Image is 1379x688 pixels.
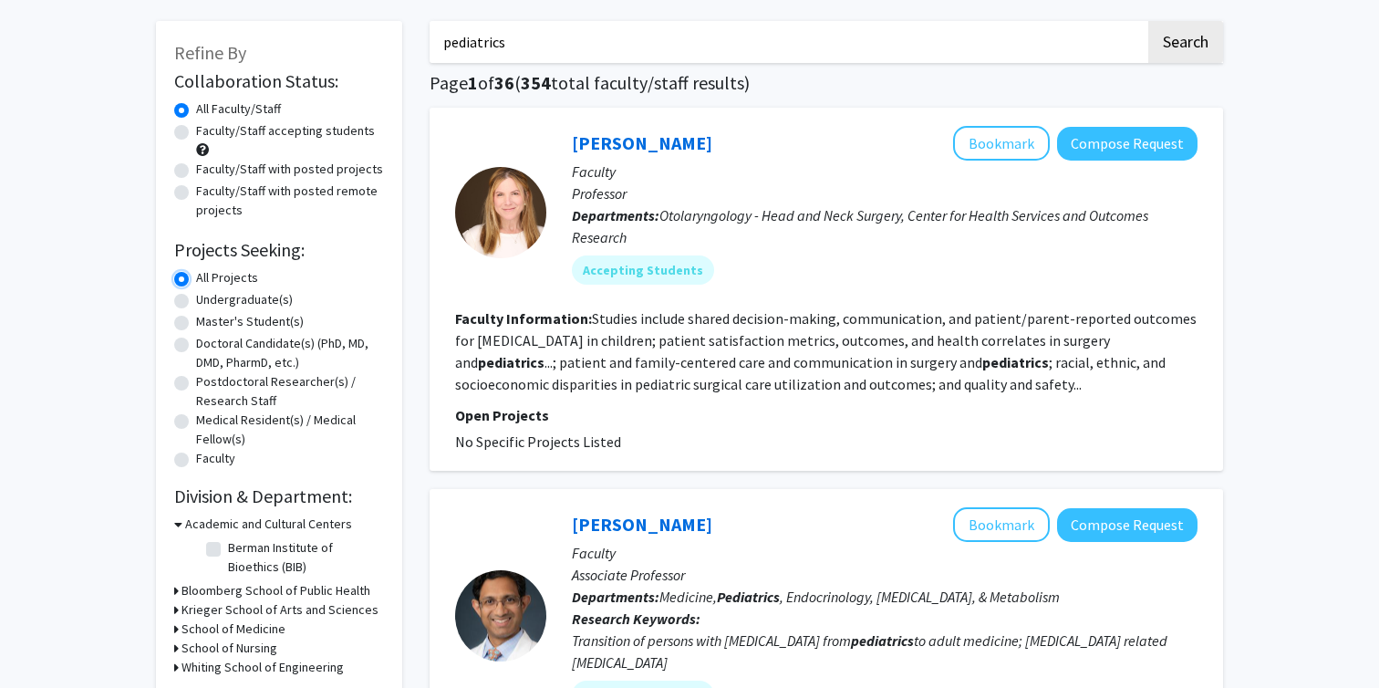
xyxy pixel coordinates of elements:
h3: Academic and Cultural Centers [185,515,352,534]
b: Research Keywords: [572,610,700,628]
button: Compose Request to Aniket Sidhaye [1057,508,1198,542]
label: Master's Student(s) [196,312,304,331]
h2: Projects Seeking: [174,239,384,261]
p: Faculty [572,161,1198,182]
h3: School of Medicine [181,620,285,639]
iframe: Chat [14,606,78,674]
h3: Whiting School of Engineering [181,658,344,677]
h3: Krieger School of Arts and Sciences [181,600,378,620]
h2: Collaboration Status: [174,70,384,92]
input: Search Keywords [430,21,1146,63]
p: Open Projects [455,404,1198,426]
button: Compose Request to Emily Boss [1057,127,1198,161]
p: Associate Professor [572,564,1198,586]
b: pediatrics [982,353,1049,371]
b: Departments: [572,588,659,606]
b: pediatrics [478,353,544,371]
label: Postdoctoral Researcher(s) / Research Staff [196,372,384,411]
fg-read-more: Studies include shared decision-making, communication, and patient/parent-reported outcomes for [... [455,309,1197,393]
span: 1 [468,71,478,94]
h1: Page of ( total faculty/staff results) [430,72,1223,94]
label: Faculty/Staff with posted remote projects [196,182,384,220]
a: [PERSON_NAME] [572,131,712,154]
a: [PERSON_NAME] [572,513,712,536]
p: Faculty [572,542,1198,564]
span: Refine By [174,41,246,64]
span: Medicine, , Endocrinology, [MEDICAL_DATA], & Metabolism [659,588,1060,606]
label: All Projects [196,268,258,287]
b: pediatrics [851,631,914,650]
label: All Faculty/Staff [196,99,281,119]
h3: Bloomberg School of Public Health [181,581,370,600]
h2: Division & Department: [174,485,384,507]
label: Faculty/Staff accepting students [196,121,375,141]
b: Faculty Information: [455,309,592,328]
button: Add Aniket Sidhaye to Bookmarks [953,507,1050,542]
div: Transition of persons with [MEDICAL_DATA] from to adult medicine; [MEDICAL_DATA] related [MEDICAL... [572,630,1198,673]
label: Berman Institute of Bioethics (BIB) [228,538,379,577]
button: Add Emily Boss to Bookmarks [953,126,1050,161]
label: Doctoral Candidate(s) (PhD, MD, DMD, PharmD, etc.) [196,334,384,372]
label: Medical Resident(s) / Medical Fellow(s) [196,411,384,449]
p: Professor [572,182,1198,204]
span: 36 [494,71,514,94]
label: Faculty/Staff with posted projects [196,160,383,179]
span: Otolaryngology - Head and Neck Surgery, Center for Health Services and Outcomes Research [572,206,1148,246]
h3: School of Nursing [181,639,277,658]
label: Undergraduate(s) [196,290,293,309]
label: Faculty [196,449,235,468]
button: Search [1148,21,1223,63]
b: Departments: [572,206,659,224]
span: No Specific Projects Listed [455,433,621,451]
b: Pediatrics [717,588,780,606]
span: 354 [521,71,551,94]
mat-chip: Accepting Students [572,255,714,285]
